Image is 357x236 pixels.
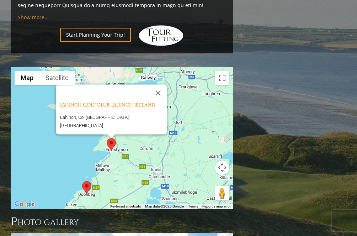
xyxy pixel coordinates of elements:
[39,71,75,85] button: Show satellite imagery
[215,71,229,85] button: Toggle fullscreen view
[110,204,141,209] button: Keyboard shortcuts
[145,204,184,208] span: Map data ©2025 Google
[60,28,131,42] a: Start Planning Your Trip!
[215,186,229,200] button: Drag Pegman onto the map to open Street View
[150,84,167,101] button: Close
[188,204,198,208] a: Terms (opens in new tab)
[138,25,184,46] img: Hidden Links
[202,204,231,208] a: Report a map error
[215,161,229,175] button: Map camera controls
[13,200,36,209] a: Open this area in Google Maps (opens a new window)
[15,71,39,85] button: Show street map
[11,215,233,229] h3: Photo Gallery
[13,200,36,209] img: Google
[18,14,49,21] a: Show more...
[60,102,155,108] a: Lahinch Golf Club, Lahinch Ireland
[60,113,167,130] p: Lahinch, Co. [GEOGRAPHIC_DATA], [GEOGRAPHIC_DATA]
